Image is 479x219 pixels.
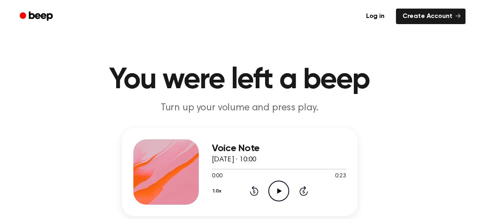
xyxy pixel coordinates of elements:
span: 0:00 [212,172,223,181]
a: Log in [360,9,391,24]
p: Turn up your volume and press play. [83,101,397,115]
button: 1.0x [212,184,225,198]
a: Beep [14,9,60,25]
span: [DATE] · 10:00 [212,156,257,163]
h3: Voice Note [212,143,346,154]
h1: You were left a beep [30,65,449,95]
span: 0:23 [335,172,346,181]
a: Create Account [396,9,466,24]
